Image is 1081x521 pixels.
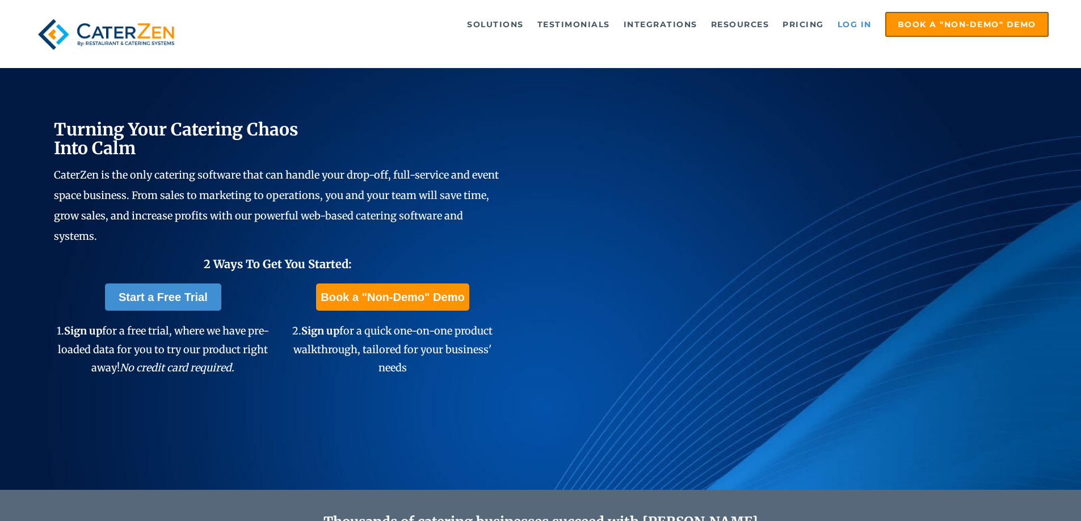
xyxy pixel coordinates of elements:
span: Sign up [64,324,102,337]
a: Resources [705,13,775,36]
a: Log in [832,13,877,36]
a: Solutions [461,13,529,36]
a: Start a Free Trial [105,283,221,311]
span: 2. for a quick one-on-one product walkthrough, tailored for your business' needs [292,324,493,374]
a: Pricing [777,13,830,36]
em: No credit card required. [120,361,234,374]
a: Book a "Non-Demo" Demo [316,283,469,311]
span: Turning Your Catering Chaos Into Calm [54,118,298,159]
span: 2 Ways To Get You Started: [204,257,352,271]
a: Book a "Non-Demo" Demo [885,12,1049,37]
span: 1. for a free trial, where we have pre-loaded data for you to try our product right away! [57,324,269,374]
a: Integrations [618,13,703,36]
a: Testimonials [532,13,616,36]
img: caterzen [32,12,180,57]
span: Sign up [301,324,339,337]
span: CaterZen is the only catering software that can handle your drop-off, full-service and event spac... [54,168,499,243]
div: Navigation Menu [206,12,1049,37]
